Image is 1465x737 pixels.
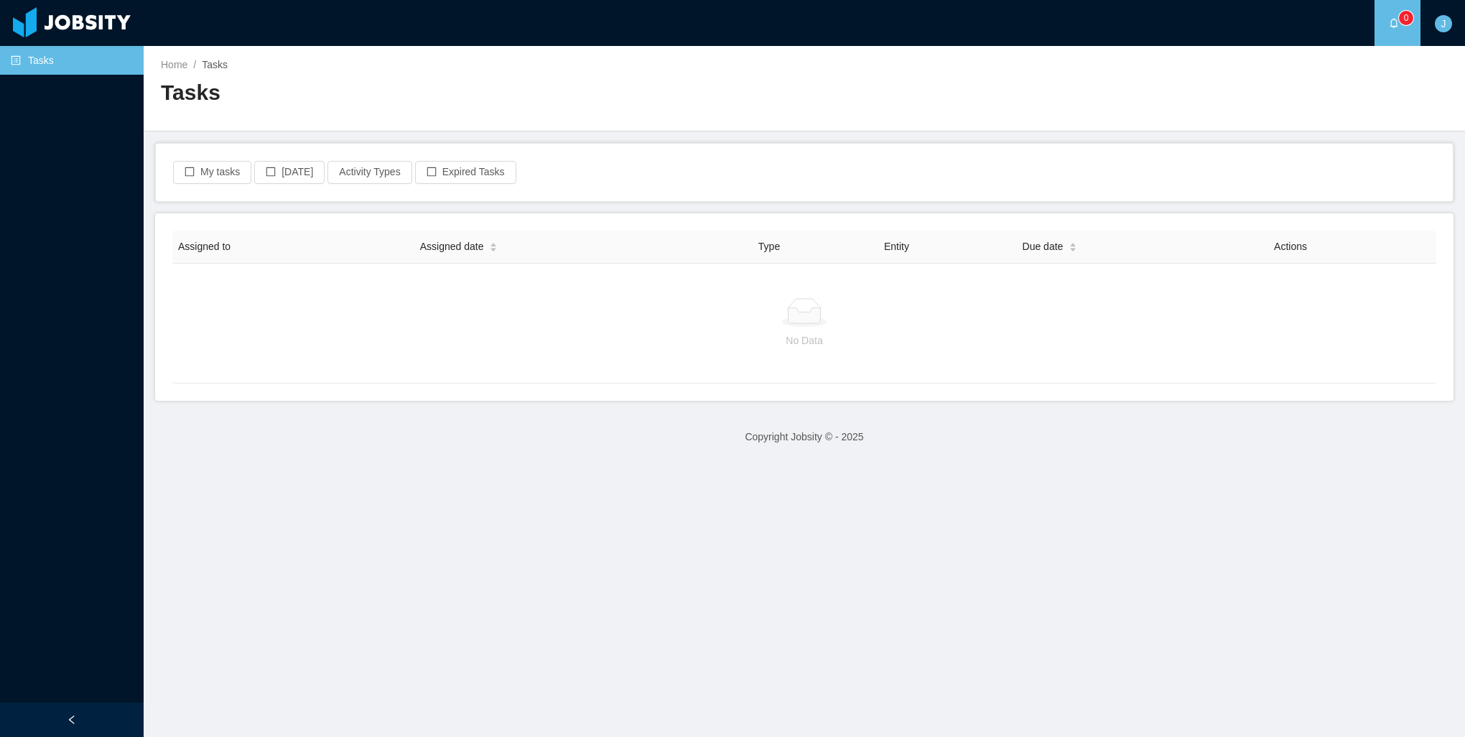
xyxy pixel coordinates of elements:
[758,241,780,252] span: Type
[420,239,484,254] span: Assigned date
[1069,241,1077,245] i: icon: caret-up
[161,78,804,108] h2: Tasks
[1023,239,1064,254] span: Due date
[144,412,1465,462] footer: Copyright Jobsity © - 2025
[1441,15,1446,32] span: J
[489,241,498,251] div: Sort
[184,333,1425,348] p: No Data
[254,161,325,184] button: icon: border[DATE]
[1274,241,1307,252] span: Actions
[1069,241,1077,251] div: Sort
[193,59,196,70] span: /
[173,161,251,184] button: icon: borderMy tasks
[1069,246,1077,251] i: icon: caret-down
[202,59,228,70] span: Tasks
[178,241,231,252] span: Assigned to
[161,59,187,70] a: Home
[490,241,498,245] i: icon: caret-up
[1399,11,1413,25] sup: 0
[415,161,516,184] button: icon: borderExpired Tasks
[11,46,132,75] a: icon: profileTasks
[884,241,909,252] span: Entity
[327,161,411,184] button: Activity Types
[1389,18,1399,28] i: icon: bell
[490,246,498,251] i: icon: caret-down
